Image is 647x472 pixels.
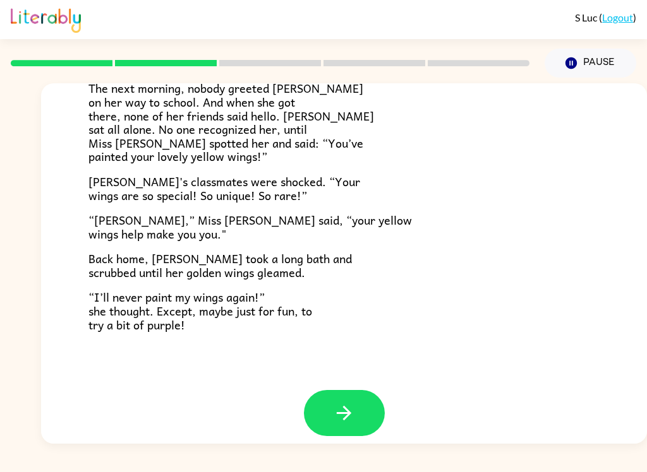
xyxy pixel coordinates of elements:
[88,79,374,165] span: The next morning, nobody greeted [PERSON_NAME] on her way to school. And when she got there, none...
[88,249,352,281] span: Back home, [PERSON_NAME] took a long bath and scrubbed until her golden wings gleamed.
[88,211,412,243] span: “[PERSON_NAME],” Miss [PERSON_NAME] said, “your yellow wings help make you you."
[11,5,81,33] img: Literably
[545,49,636,78] button: Pause
[575,11,599,23] span: S Luc
[88,288,312,333] span: “I’ll never paint my wings again!” she thought. Except, maybe just for fun, to try a bit of purple!
[88,172,360,204] span: [PERSON_NAME]'s classmates were shocked. “Your wings are so special! So unique! So rare!”
[575,11,636,23] div: ( )
[602,11,633,23] a: Logout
